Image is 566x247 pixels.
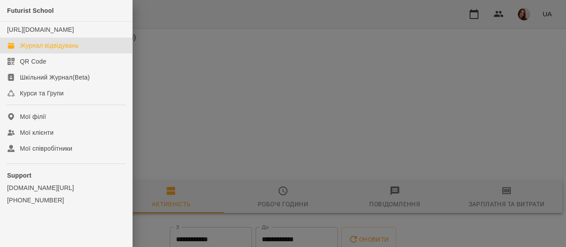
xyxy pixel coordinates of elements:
a: [PHONE_NUMBER] [7,196,125,205]
div: Мої клієнти [20,128,54,137]
span: Futurist School [7,7,54,14]
a: [URL][DOMAIN_NAME] [7,26,74,33]
div: Курси та Групи [20,89,64,98]
div: Шкільний Журнал(Beta) [20,73,90,82]
div: Мої філії [20,112,46,121]
div: Журнал відвідувань [20,41,79,50]
p: Support [7,171,125,180]
div: Мої співробітники [20,144,73,153]
a: [DOMAIN_NAME][URL] [7,183,125,192]
div: QR Code [20,57,46,66]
